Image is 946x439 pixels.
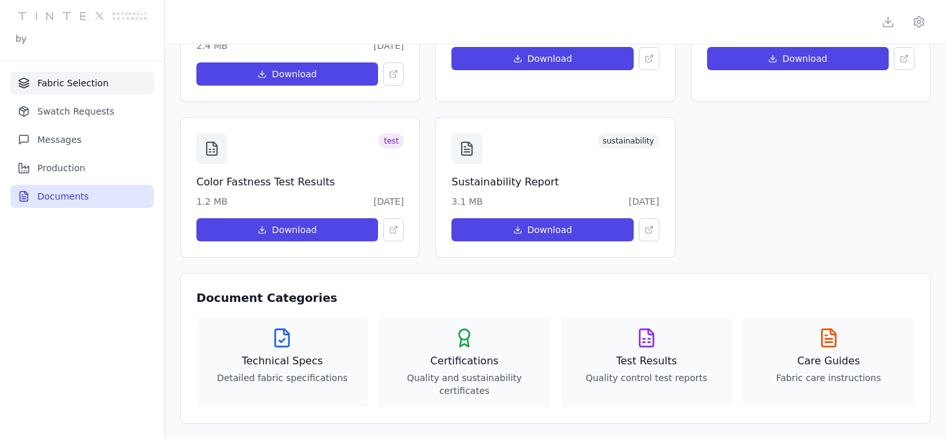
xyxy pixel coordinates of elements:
p: Detailed fabric specifications [207,371,358,384]
button: Swatch Requests [10,100,154,123]
h4: Certifications [389,353,540,369]
span: [DATE] [374,39,404,52]
button: Fabric Selection [10,71,154,95]
h4: Technical Specs [207,353,358,369]
span: sustainability [598,133,659,149]
button: Messages [10,128,154,151]
span: [DATE] [629,195,659,208]
h4: Test Results [571,353,723,369]
h4: Care Guides [753,353,904,369]
span: 2.4 MB [196,39,227,52]
button: Download [707,47,889,70]
p: by [15,32,26,45]
button: Download [451,47,633,70]
p: Quality and sustainability certificates [389,371,540,397]
span: [DATE] [374,195,404,208]
button: Download [196,62,378,86]
button: Download [451,218,633,241]
button: Download [196,218,378,241]
h3: Color Fastness Test Results [196,174,404,190]
p: Quality control test reports [571,371,723,384]
span: 1.2 MB [196,195,227,208]
button: Documents [10,185,154,208]
button: Production [10,156,154,180]
h3: Sustainability Report [451,174,659,190]
p: Fabric care instructions [753,371,904,384]
span: test [379,133,404,149]
h3: Document Categories [196,289,914,307]
span: 3.1 MB [451,195,482,208]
